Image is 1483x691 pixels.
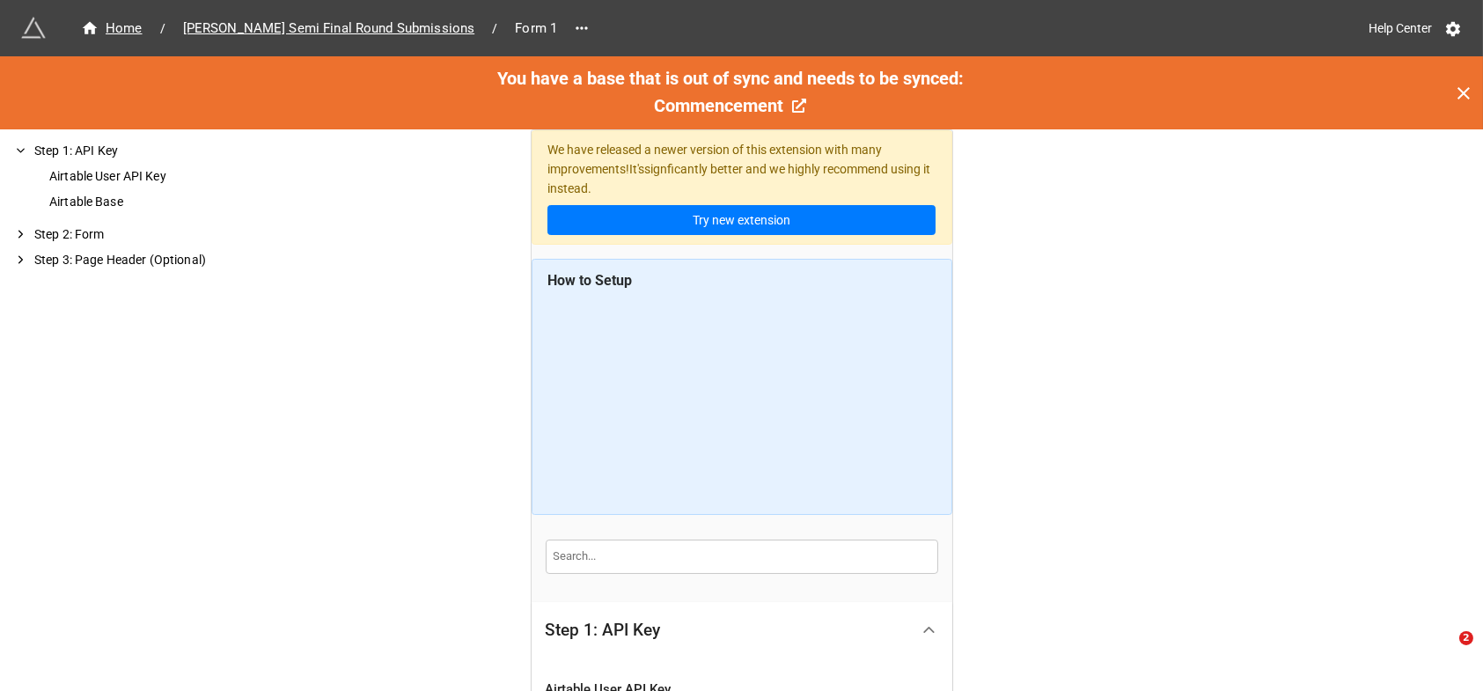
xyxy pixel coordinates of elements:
[1459,631,1473,645] span: 2
[70,18,568,39] nav: breadcrumb
[70,18,153,39] a: Home
[546,621,661,639] div: Step 1: API Key
[81,18,143,39] div: Home
[46,193,282,211] div: Airtable Base
[546,540,938,573] input: Search...
[654,95,783,116] span: Commencement
[31,142,282,160] div: Step 1: API Key
[547,272,632,289] b: How to Setup
[31,225,282,244] div: Step 2: Form
[173,18,486,39] a: [PERSON_NAME] Semi Final Round Submissions
[1423,631,1465,673] iframe: Intercom live chat
[1356,12,1444,44] a: Help Center
[31,251,282,269] div: Step 3: Page Header (Optional)
[160,19,165,38] li: /
[547,298,936,500] iframe: Advanced Form for Updating Airtable Records | Tutorial
[21,16,46,40] img: miniextensions-icon.73ae0678.png
[492,19,497,38] li: /
[504,18,568,39] span: Form 1
[498,68,965,89] span: You have a base that is out of sync and needs to be synced:
[547,205,936,235] a: Try new extension
[532,602,952,658] div: Step 1: API Key
[532,130,952,246] div: We have released a newer version of this extension with many improvements! It's signficantly bett...
[46,167,282,186] div: Airtable User API Key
